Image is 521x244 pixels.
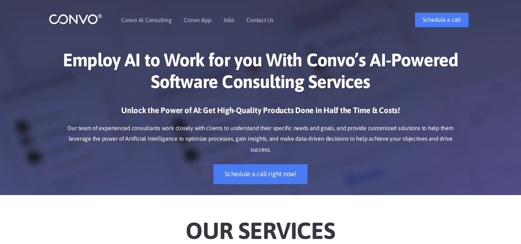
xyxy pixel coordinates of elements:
[223,17,234,23] a: Jobs
[121,17,171,23] a: Convo AI Consulting
[49,13,102,25] img: logo_1.png
[60,123,461,156] p: Our team of experienced consultants work closely with clients to understand their specific needs ...
[246,17,274,23] a: Contact Us
[184,17,211,23] a: Convo App
[60,105,461,121] h3: Unlock the Power of AI: Get High-Quality Products Done in Half the Time & Costs!
[60,49,461,98] h1: Employ AI to Work for you With Convo’s AI-Powered Software Consulting Services
[213,164,308,184] a: Schedule a call right now!
[415,13,469,27] a: Schedule a call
